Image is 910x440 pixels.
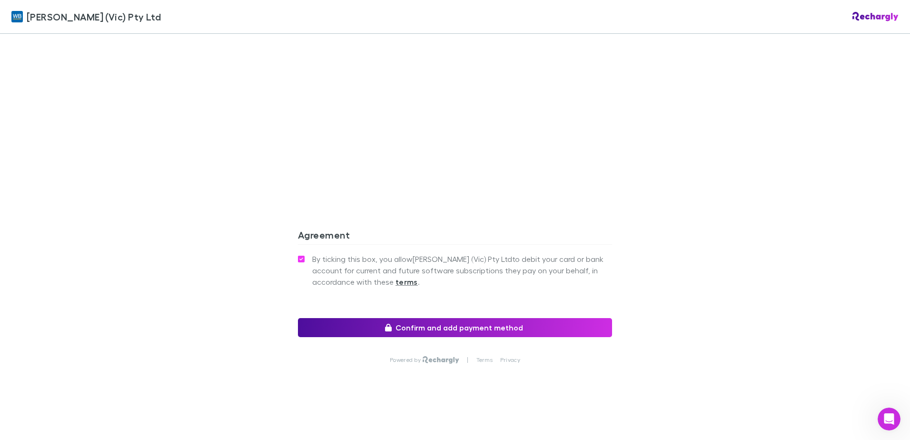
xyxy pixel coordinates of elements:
[423,356,459,364] img: Rechargly Logo
[500,356,520,364] a: Privacy
[298,229,612,244] h3: Agreement
[467,356,468,364] p: |
[298,318,612,337] button: Confirm and add payment method
[878,408,900,430] iframe: Intercom live chat
[476,356,493,364] a: Terms
[390,356,423,364] p: Powered by
[27,10,161,24] span: [PERSON_NAME] (Vic) Pty Ltd
[312,253,612,288] span: By ticking this box, you allow [PERSON_NAME] (Vic) Pty Ltd to debit your card or bank account for...
[852,12,899,21] img: Rechargly Logo
[11,11,23,22] img: William Buck (Vic) Pty Ltd's Logo
[396,277,418,287] strong: terms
